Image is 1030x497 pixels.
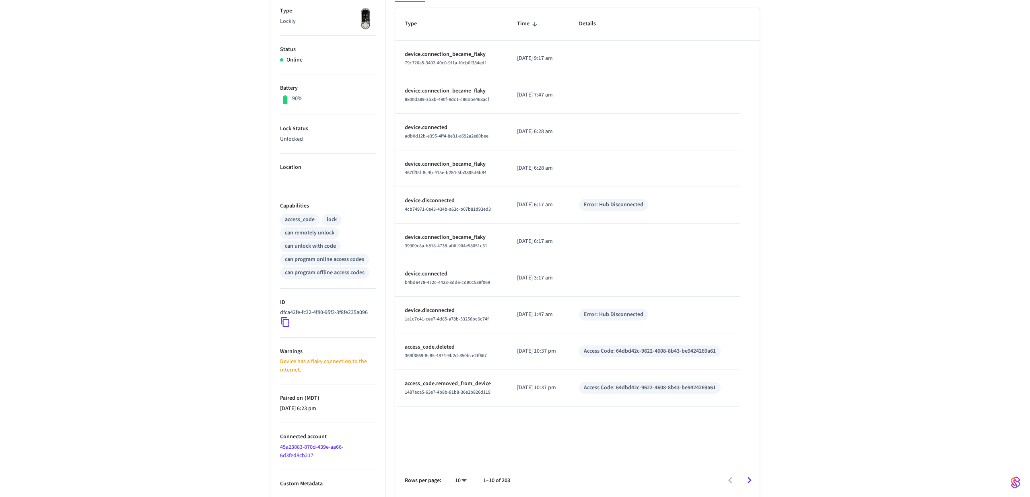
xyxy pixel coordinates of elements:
p: Connected account [280,433,376,441]
p: access_code.deleted [405,343,498,351]
p: Battery [280,84,376,92]
p: device.connection_became_flaky [405,87,498,95]
div: can unlock with code [285,242,336,251]
p: Custom Metadata [280,480,376,488]
span: Details [579,18,606,30]
p: Unlocked [280,135,376,144]
div: access_code [285,216,315,224]
p: 1–10 of 203 [483,476,510,485]
img: Lockly Vision Lock, Front [356,7,376,31]
div: Error: Hub Disconnected [584,310,643,319]
p: ID [280,298,376,307]
p: [DATE] 3:17 am [517,274,560,282]
a: 45a23883-870d-439e-aa66-6d3fed8cb217 [280,443,343,460]
p: [DATE] 7:47 am [517,91,560,99]
p: dfca42fe-fc32-4f80-95f3-3f8fe235a096 [280,308,368,317]
div: 10 [451,475,470,487]
p: [DATE] 6:17 am [517,237,560,246]
p: Type [280,7,376,15]
p: [DATE] 6:17 am [517,201,560,209]
p: Lockly [280,17,376,26]
p: device.connection_became_flaky [405,233,498,242]
img: SeamLogoGradient.69752ec5.svg [1011,476,1020,489]
span: Time [517,18,540,30]
p: Warnings [280,347,376,356]
div: can program offline access codes [285,269,365,277]
span: Type [405,18,427,30]
p: Status [280,45,376,54]
span: b4bd6478-472c-4423-8dd6-cd90c589f069 [405,279,490,286]
button: Go to next page [740,471,759,490]
p: device.connected [405,123,498,132]
p: device.connected [405,270,498,278]
p: Lock Status [280,125,376,133]
p: device.connection_became_flaky [405,160,498,168]
p: Capabilities [280,202,376,210]
p: [DATE] 9:17 am [517,54,560,63]
p: [DATE] 6:28 am [517,164,560,173]
p: [DATE] 6:28 am [517,127,560,136]
p: Location [280,163,376,172]
span: 369f3869-8c85-4874-9b2d-850bce2ff667 [405,352,487,359]
p: device.connection_became_flaky [405,50,498,59]
p: [DATE] 10:37 pm [517,384,560,392]
span: ( MDT ) [303,394,319,402]
span: 4cb74971-0a43-434b-a63c-b07b81d93ed3 [405,206,491,213]
span: 467ff35f-8c4b-415e-b280-5fa3805d6b84 [405,169,486,176]
span: 1487aca5-63e7-4b8b-81b8-36e2b826d119 [405,389,490,396]
p: Device has a flaky connection to the internet. [280,357,376,374]
span: adb0d12b-e395-4ff4-8e31-a692a2e80bee [405,133,488,140]
p: device.disconnected [405,197,498,205]
div: can program online access codes [285,255,364,264]
div: Access Code: 64dbd42c-9622-4608-8b43-be9424269a61 [584,384,716,392]
div: Access Code: 64dbd42c-9622-4608-8b43-be9424269a61 [584,347,716,355]
div: lock [327,216,337,224]
p: — [280,174,376,182]
p: device.disconnected [405,306,498,315]
span: 39909c8a-b818-4738-af4f-904e98051c31 [405,242,487,249]
table: sticky table [395,8,760,406]
p: Rows per page: [405,476,441,485]
div: Error: Hub Disconnected [584,201,643,209]
p: [DATE] 1:47 am [517,310,560,319]
span: 8800da89-3b8b-490f-9dc1-c86bbe468acf [405,96,489,103]
p: [DATE] 10:37 pm [517,347,560,355]
p: Paired on [280,394,376,403]
p: 90% [292,94,303,103]
span: 79c720a5-3402-40c0-9f1a-f0cb0f334edf [405,60,486,66]
p: [DATE] 6:23 pm [280,405,376,413]
span: 1a1c7c41-cee7-4d85-a78b-53256bc6c74f [405,316,489,322]
p: access_code.removed_from_device [405,380,498,388]
div: can remotely unlock [285,229,334,237]
p: Online [286,56,303,64]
